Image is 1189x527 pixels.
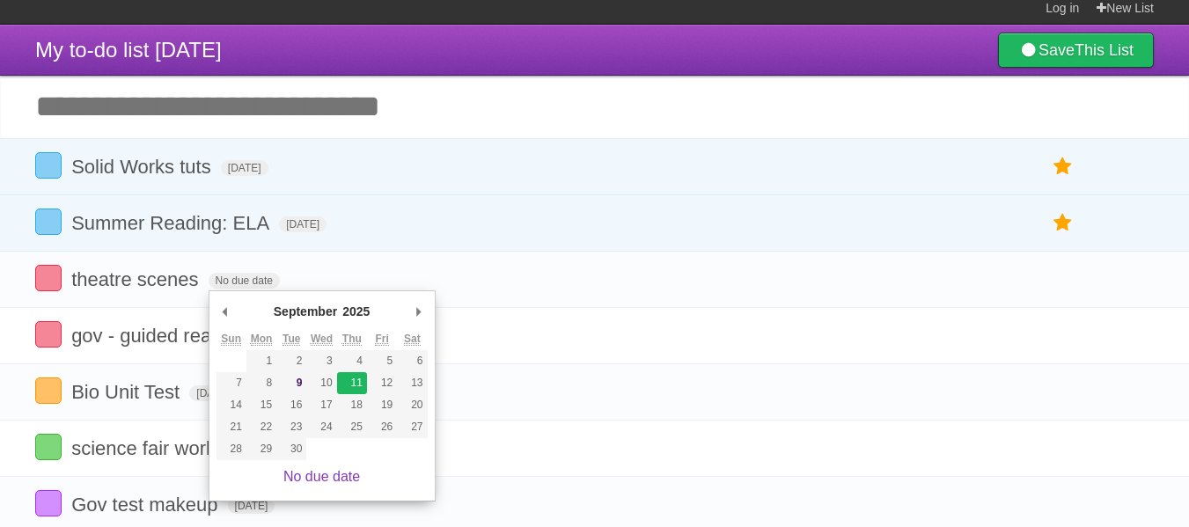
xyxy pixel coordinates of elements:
button: 14 [217,394,246,416]
span: Gov test makeup [71,494,222,516]
button: 29 [246,438,276,460]
button: Next Month [410,298,428,325]
button: 6 [397,350,427,372]
abbr: Sunday [221,333,241,346]
span: Solid Works tuts [71,156,216,178]
button: 17 [306,394,336,416]
label: Done [35,265,62,291]
button: 3 [306,350,336,372]
span: [DATE] [279,216,327,232]
button: 26 [367,416,397,438]
label: Done [35,434,62,460]
a: No due date [283,469,360,484]
b: This List [1075,41,1134,59]
span: gov - guided reading questions [71,325,341,347]
div: 2025 [340,298,372,325]
button: 22 [246,416,276,438]
a: SaveThis List [998,33,1154,68]
button: 11 [337,372,367,394]
button: 1 [246,350,276,372]
button: 8 [246,372,276,394]
button: 15 [246,394,276,416]
span: theatre scenes [71,268,202,290]
button: 2 [276,350,306,372]
span: My to-do list [DATE] [35,38,222,62]
button: 19 [367,394,397,416]
span: No due date [209,273,280,289]
abbr: Wednesday [311,333,333,346]
button: 24 [306,416,336,438]
abbr: Friday [375,333,388,346]
button: 27 [397,416,427,438]
button: 21 [217,416,246,438]
button: 30 [276,438,306,460]
button: 20 [397,394,427,416]
button: 16 [276,394,306,416]
label: Done [35,209,62,235]
label: Done [35,152,62,179]
button: 10 [306,372,336,394]
button: 25 [337,416,367,438]
span: [DATE] [189,385,237,401]
button: 4 [337,350,367,372]
label: Done [35,321,62,348]
button: 12 [367,372,397,394]
span: [DATE] [221,160,268,176]
label: Done [35,377,62,404]
abbr: Tuesday [283,333,300,346]
button: Previous Month [217,298,234,325]
span: Summer Reading: ELA [71,212,274,234]
button: 28 [217,438,246,460]
abbr: Monday [251,333,273,346]
button: 23 [276,416,306,438]
button: 7 [217,372,246,394]
abbr: Saturday [404,333,421,346]
span: [DATE] [228,498,275,514]
label: Done [35,490,62,516]
button: 18 [337,394,367,416]
label: Star task [1046,209,1080,238]
span: science fair worksheet [71,437,268,459]
abbr: Thursday [342,333,362,346]
span: Bio Unit Test [71,381,184,403]
div: September [271,298,340,325]
button: 9 [276,372,306,394]
button: 5 [367,350,397,372]
label: Star task [1046,152,1080,181]
button: 13 [397,372,427,394]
